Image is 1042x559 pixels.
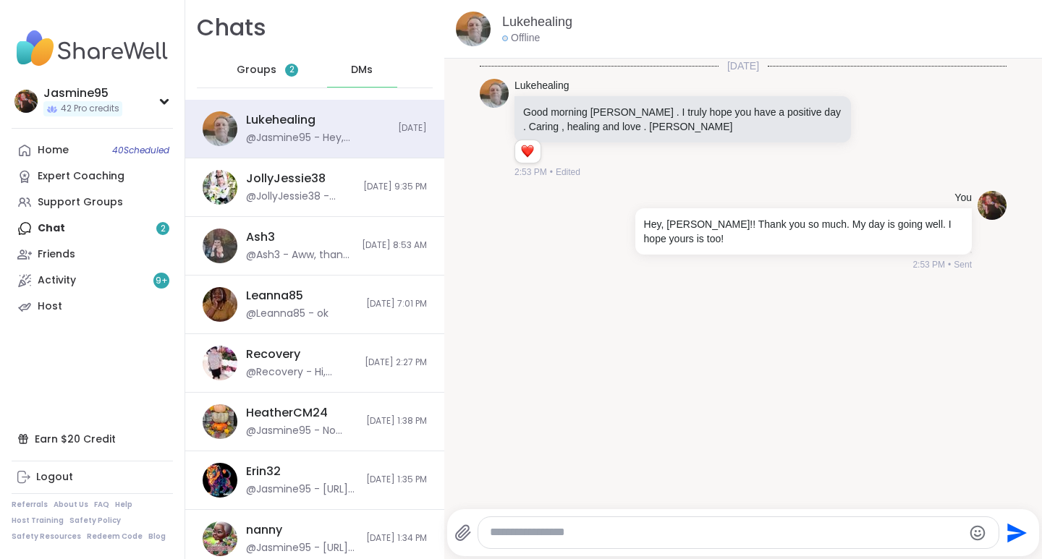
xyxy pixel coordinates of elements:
div: @Jasmine95 - Hey, [PERSON_NAME]!! Thank you so much. My day is going well. I hope yours is too! [246,131,389,145]
a: FAQ [94,500,109,510]
span: [DATE] 1:35 PM [366,474,427,486]
span: Edited [556,166,580,179]
span: [DATE] 8:53 AM [362,239,427,252]
img: https://sharewell-space-live.sfo3.digitaloceanspaces.com/user-generated/9e22d4b8-9814-487a-b0d5-6... [203,229,237,263]
a: Home40Scheduled [12,137,173,163]
span: DMs [351,63,373,77]
span: • [948,258,951,271]
img: https://sharewell-space-live.sfo3.digitaloceanspaces.com/user-generated/7f4b5514-4548-4e48-9364-1... [203,111,237,146]
div: Leanna85 [246,288,303,304]
a: Safety Resources [12,532,81,542]
span: 2:53 PM [514,166,547,179]
span: Groups [237,63,276,77]
img: https://sharewell-space-live.sfo3.digitaloceanspaces.com/user-generated/3602621c-eaa5-4082-863a-9... [203,170,237,205]
div: @Leanna85 - ok [246,307,329,321]
div: Lukehealing [246,112,315,128]
span: [DATE] 1:38 PM [366,415,427,427]
img: https://sharewell-space-live.sfo3.digitaloceanspaces.com/user-generated/96e0134b-970e-4c49-8a45-e... [203,521,237,556]
img: Jasmine95 [14,90,38,113]
span: 42 Pro credits [61,103,119,115]
textarea: Type your message [490,525,962,540]
img: https://sharewell-space-live.sfo3.digitaloceanspaces.com/user-generated/bba13f65-6aa6-4647-8b32-d... [203,287,237,322]
div: Recovery [246,346,300,362]
span: 40 Scheduled [112,145,169,156]
a: About Us [54,500,88,510]
div: Home [38,143,69,158]
a: Activity9+ [12,268,173,294]
div: Support Groups [38,195,123,210]
a: Referrals [12,500,48,510]
div: Activity [38,273,76,288]
a: Blog [148,532,166,542]
span: 2:53 PM [912,258,945,271]
div: Ash3 [246,229,275,245]
span: [DATE] 2:27 PM [365,357,427,369]
div: Jasmine95 [43,85,122,101]
div: Earn $20 Credit [12,426,173,452]
img: https://sharewell-space-live.sfo3.digitaloceanspaces.com/user-generated/c703a1d2-29a7-4d77-aef4-3... [203,346,237,380]
div: Erin32 [246,464,281,479]
span: [DATE] [719,59,768,73]
div: Host [38,299,62,314]
div: Expert Coaching [38,169,124,184]
div: Reaction list [515,140,541,163]
img: https://sharewell-space-live.sfo3.digitaloceanspaces.com/user-generated/e72d2dfd-06ae-43a5-b116-a... [203,404,237,439]
div: JollyJessie38 [246,171,326,187]
div: @Jasmine95 - [URL][DOMAIN_NAME] [246,541,357,555]
div: Offline [502,31,540,46]
button: Send [999,516,1032,549]
img: ShareWell Nav Logo [12,23,173,74]
img: https://sharewell-space-live.sfo3.digitaloceanspaces.com/user-generated/0818d3a5-ec43-4745-9685-c... [978,191,1007,220]
div: HeatherCM24 [246,405,328,421]
div: @JollyJessie38 - [URL][DOMAIN_NAME] [246,189,355,204]
button: Reactions: love [520,146,535,158]
img: https://sharewell-space-live.sfo3.digitaloceanspaces.com/user-generated/e7455af9-44b9-465a-9341-a... [203,463,237,498]
a: Safety Policy [69,516,121,526]
a: Host Training [12,516,64,526]
span: [DATE] [398,122,427,135]
span: 9 + [156,275,168,287]
a: Lukehealing [502,13,572,31]
a: Support Groups [12,189,173,216]
div: nanny [246,522,282,538]
span: • [550,166,553,179]
div: @Jasmine95 - [URL][DOMAIN_NAME] [246,482,357,497]
a: Redeem Code [87,532,143,542]
div: Logout [36,470,73,485]
h4: You [954,191,972,205]
img: https://sharewell-space-live.sfo3.digitaloceanspaces.com/user-generated/7f4b5514-4548-4e48-9364-1... [480,79,509,108]
span: [DATE] 1:34 PM [366,532,427,545]
div: Friends [38,247,75,262]
span: [DATE] 7:01 PM [366,298,427,310]
div: @Ash3 - Aww, thank you! I appreciate your well-wishes and understanding about the time difference... [246,248,353,263]
a: Help [115,500,132,510]
span: [DATE] 9:35 PM [363,181,427,193]
img: https://sharewell-space-live.sfo3.digitaloceanspaces.com/user-generated/7f4b5514-4548-4e48-9364-1... [456,12,491,46]
p: Hey, [PERSON_NAME]!! Thank you so much. My day is going well. I hope yours is too! [644,217,963,246]
a: Logout [12,464,173,490]
button: Emoji picker [969,524,986,542]
p: Good morning [PERSON_NAME] . I truly hope you have a positive day . Caring , healing and love . [... [523,105,842,134]
h1: Chats [197,12,266,44]
div: @Jasmine95 - No worries. Thank you so much! [246,424,357,438]
div: @Recovery - Hi, congratulations.. it's a bit late for me I go to bed early. Thanks for the invite. [246,365,356,380]
a: Friends [12,242,173,268]
a: Expert Coaching [12,163,173,189]
span: Sent [954,258,972,271]
span: 2 [289,64,295,76]
a: Host [12,294,173,320]
a: Lukehealing [514,79,569,93]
